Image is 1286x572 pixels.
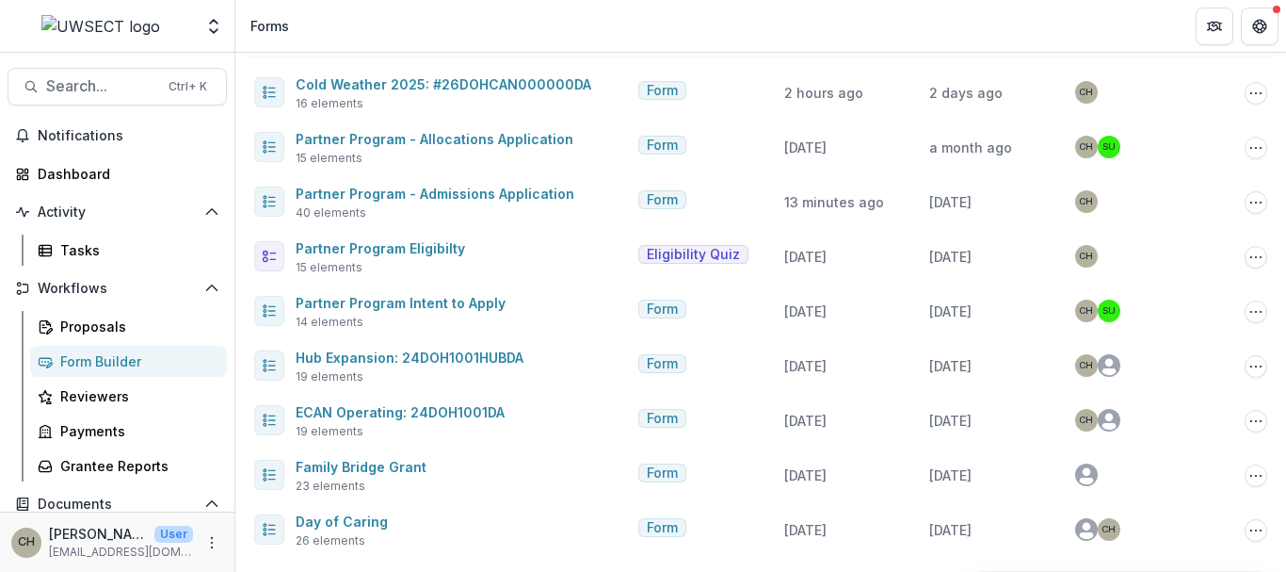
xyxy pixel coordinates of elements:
span: a month ago [929,139,1012,155]
p: [EMAIL_ADDRESS][DOMAIN_NAME] [49,544,193,561]
div: Tasks [60,240,212,260]
div: Form Builder [60,351,212,371]
div: Carli Herz [18,536,35,548]
div: Carli Herz [1101,525,1116,534]
button: Options [1245,410,1267,433]
span: Search... [46,77,157,95]
span: 40 elements [296,204,366,221]
span: [DATE] [929,413,972,429]
button: Options [1245,137,1267,159]
div: Carli Herz [1079,252,1093,261]
button: Options [1245,191,1267,214]
button: Open entity switcher [201,8,227,45]
span: Form [647,466,678,482]
span: [DATE] [929,467,972,483]
span: [DATE] [929,522,972,538]
svg: avatar [1098,354,1120,377]
button: Partners [1196,8,1233,45]
span: Documents [38,497,197,513]
span: Form [647,192,678,208]
span: [DATE] [784,139,827,155]
button: Options [1245,301,1267,323]
span: Activity [38,204,197,221]
a: Payments [30,416,227,447]
span: [DATE] [929,358,972,374]
div: Carli Herz [1079,306,1093,316]
a: Form Builder [30,346,227,377]
span: [DATE] [784,358,827,374]
div: Ctrl + K [165,76,211,97]
p: [PERSON_NAME] [49,524,147,544]
span: 16 elements [296,95,363,112]
span: Notifications [38,128,219,144]
a: ECAN Operating: 24DOH1001DA [296,404,505,420]
span: [DATE] [784,467,827,483]
span: Form [647,520,678,536]
span: Form [647,138,678,154]
button: Open Workflows [8,273,227,303]
span: [DATE] [784,522,827,538]
span: 2 days ago [929,85,1003,101]
a: Cold Weather 2025: #26DOHCAN000000DA [296,76,591,92]
button: Options [1245,519,1267,542]
span: Form [647,356,678,372]
a: Grantee Reports [30,450,227,482]
span: [DATE] [784,249,827,265]
span: [DATE] [784,303,827,319]
span: 15 elements [296,150,362,167]
span: Form [647,411,678,427]
div: Scott Umbel [1102,142,1116,152]
div: Reviewers [60,386,212,406]
span: 2 hours ago [784,85,863,101]
a: Hub Expansion: 24DOH1001HUBDA [296,350,523,366]
span: 14 elements [296,314,363,331]
span: [DATE] [784,413,827,429]
div: Payments [60,421,212,441]
nav: breadcrumb [243,12,297,40]
p: User [154,526,193,543]
a: Partner Program - Allocations Application [296,131,573,147]
button: Notifications [8,121,227,151]
div: Dashboard [38,164,212,184]
span: 26 elements [296,532,365,549]
div: Proposals [60,317,212,336]
button: Open Activity [8,197,227,227]
span: 19 elements [296,423,363,440]
div: Forms [250,16,289,36]
svg: avatar [1075,518,1098,541]
a: Dashboard [8,158,227,189]
a: Tasks [30,235,227,266]
span: 19 elements [296,368,363,385]
div: Carli Herz [1079,197,1093,206]
a: Partner Program - Admissions Application [296,186,574,202]
span: [DATE] [929,194,972,210]
button: Get Help [1241,8,1278,45]
span: 13 minutes ago [784,194,884,210]
div: Grantee Reports [60,456,212,476]
div: Carli Herz [1079,88,1093,97]
a: Family Bridge Grant [296,459,426,475]
span: 23 elements [296,478,365,495]
button: Options [1245,82,1267,105]
span: Workflows [38,281,197,297]
button: Search... [8,68,227,106]
div: Carli Herz [1079,361,1093,370]
button: Options [1245,465,1267,487]
span: Form [647,83,678,99]
div: Scott Umbel [1102,306,1116,316]
button: Open Documents [8,489,227,519]
svg: avatar [1098,409,1120,432]
div: Carli Herz [1079,142,1093,152]
div: Carli Herz [1079,416,1093,425]
span: 15 elements [296,259,362,276]
span: Form [647,302,678,318]
span: [DATE] [929,249,972,265]
a: Partner Program Intent to Apply [296,295,506,311]
a: Reviewers [30,381,227,412]
a: Day of Caring [296,514,388,530]
a: Proposals [30,311,227,342]
svg: avatar [1075,464,1098,486]
button: Options [1245,355,1267,378]
button: More [201,531,223,554]
a: Partner Program Eligibilty [296,240,465,256]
